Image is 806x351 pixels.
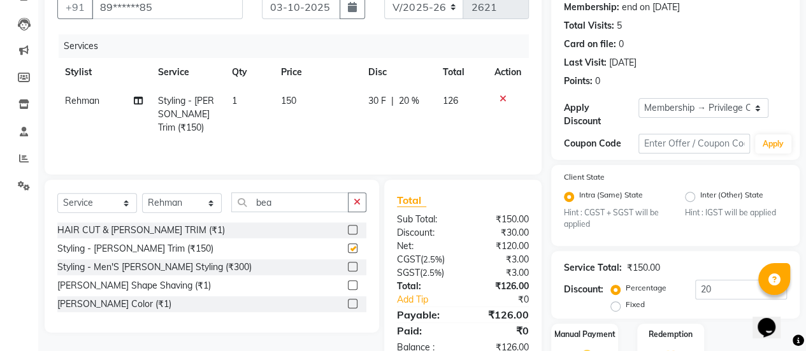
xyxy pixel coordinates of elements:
div: 0 [595,75,600,88]
input: Search or Scan [231,192,349,212]
iframe: chat widget [752,300,793,338]
input: Enter Offer / Coupon Code [638,134,750,154]
label: Redemption [649,329,693,340]
div: Net: [387,240,463,253]
div: Discount: [564,283,603,296]
div: Coupon Code [564,137,638,150]
div: 0 [619,38,624,51]
div: [PERSON_NAME] Color (₹1) [57,297,171,311]
small: Hint : IGST will be applied [685,207,787,218]
div: ₹30.00 [463,226,538,240]
span: Styling - [PERSON_NAME] Trim (₹150) [158,95,214,133]
label: Fixed [626,299,645,310]
div: ₹126.00 [463,307,538,322]
div: 5 [617,19,622,32]
label: Inter (Other) State [700,189,763,204]
span: CGST [397,254,421,265]
span: | [391,94,393,108]
div: Services [59,34,538,58]
div: ( ) [387,266,463,280]
label: Manual Payment [554,329,615,340]
div: Total Visits: [564,19,614,32]
div: Payable: [387,307,463,322]
div: end on [DATE] [622,1,680,14]
small: Hint : CGST + SGST will be applied [564,207,666,231]
div: Paid: [387,323,463,338]
div: Service Total: [564,261,622,275]
div: HAIR CUT & [PERSON_NAME] TRIM (₹1) [57,224,225,237]
label: Intra (Same) State [579,189,643,204]
div: ₹3.00 [463,266,538,280]
label: Percentage [626,282,666,294]
th: Price [273,58,361,87]
span: 20 % [398,94,419,108]
th: Action [487,58,529,87]
div: Points: [564,75,593,88]
th: Disc [360,58,435,87]
th: Stylist [57,58,150,87]
span: 1 [232,95,237,106]
th: Total [435,58,487,87]
div: Total: [387,280,463,293]
a: Add Tip [387,293,475,306]
div: Styling - Men'S [PERSON_NAME] Styling (₹300) [57,261,252,274]
span: Total [397,194,426,207]
div: ( ) [387,253,463,266]
div: Last Visit: [564,56,607,69]
div: Sub Total: [387,213,463,226]
div: Discount: [387,226,463,240]
th: Service [150,58,224,87]
div: Card on file: [564,38,616,51]
span: 126 [443,95,458,106]
div: Membership: [564,1,619,14]
div: ₹0 [463,323,538,338]
div: [DATE] [609,56,637,69]
span: 150 [281,95,296,106]
span: SGST [397,267,420,278]
div: ₹120.00 [463,240,538,253]
div: ₹3.00 [463,253,538,266]
div: Styling - [PERSON_NAME] Trim (₹150) [57,242,213,255]
th: Qty [224,58,273,87]
span: 30 F [368,94,385,108]
label: Client State [564,171,605,183]
span: 2.5% [422,268,442,278]
span: Rehman [65,95,99,106]
div: ₹126.00 [463,280,538,293]
div: ₹150.00 [627,261,660,275]
span: 2.5% [423,254,442,264]
button: Apply [755,134,791,154]
div: ₹150.00 [463,213,538,226]
div: [PERSON_NAME] Shape Shaving (₹1) [57,279,211,292]
div: ₹0 [475,293,538,306]
div: Apply Discount [564,101,638,128]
